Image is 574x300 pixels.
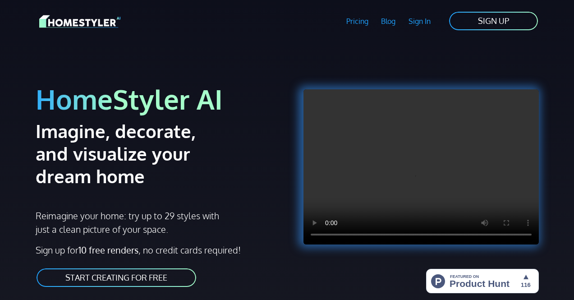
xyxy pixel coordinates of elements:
[402,11,437,32] a: Sign In
[36,243,282,257] p: Sign up for , no credit cards required!
[375,11,402,32] a: Blog
[36,209,220,236] p: Reimagine your home: try up to 29 styles with just a clean picture of your space.
[36,268,197,288] a: START CREATING FOR FREE
[448,11,539,31] a: SIGN UP
[426,269,539,293] img: HomeStyler AI - Interior Design Made Easy: One Click to Your Dream Home | Product Hunt
[340,11,375,32] a: Pricing
[36,120,233,187] h2: Imagine, decorate, and visualize your dream home
[39,14,120,29] img: HomeStyler AI logo
[36,82,282,116] h1: HomeStyler AI
[78,244,138,256] strong: 10 free renders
